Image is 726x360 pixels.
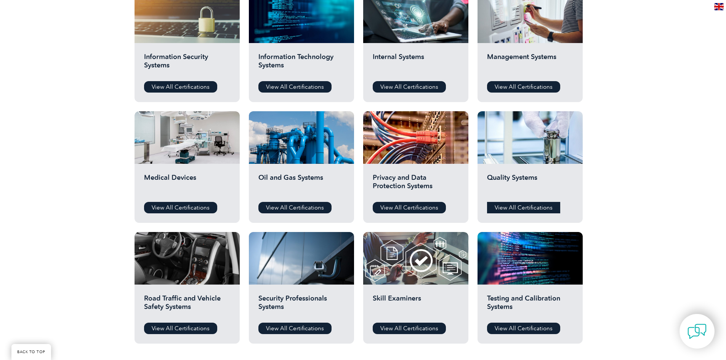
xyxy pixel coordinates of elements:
[144,323,217,334] a: View All Certifications
[144,81,217,93] a: View All Certifications
[487,202,560,213] a: View All Certifications
[373,323,446,334] a: View All Certifications
[487,53,573,75] h2: Management Systems
[258,53,345,75] h2: Information Technology Systems
[258,294,345,317] h2: Security Professionals Systems
[373,173,459,196] h2: Privacy and Data Protection Systems
[688,322,707,341] img: contact-chat.png
[144,202,217,213] a: View All Certifications
[714,3,724,10] img: en
[373,294,459,317] h2: Skill Examiners
[373,81,446,93] a: View All Certifications
[487,323,560,334] a: View All Certifications
[373,53,459,75] h2: Internal Systems
[258,323,332,334] a: View All Certifications
[487,294,573,317] h2: Testing and Calibration Systems
[144,173,230,196] h2: Medical Devices
[258,202,332,213] a: View All Certifications
[487,173,573,196] h2: Quality Systems
[258,173,345,196] h2: Oil and Gas Systems
[373,202,446,213] a: View All Certifications
[144,294,230,317] h2: Road Traffic and Vehicle Safety Systems
[258,81,332,93] a: View All Certifications
[144,53,230,75] h2: Information Security Systems
[487,81,560,93] a: View All Certifications
[11,344,51,360] a: BACK TO TOP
